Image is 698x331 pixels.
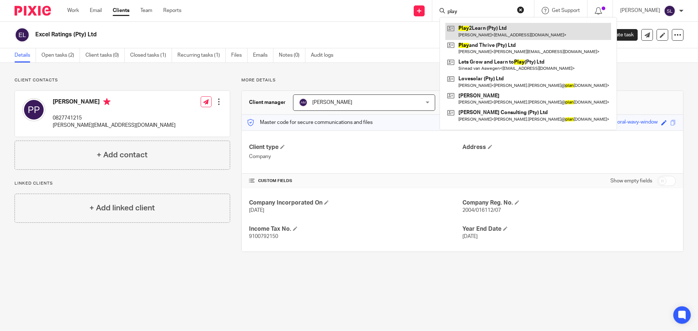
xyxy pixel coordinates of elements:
[249,208,264,213] span: [DATE]
[85,48,125,62] a: Client tasks (0)
[253,48,273,62] a: Emails
[249,234,278,239] span: 9100792150
[231,48,248,62] a: Files
[462,199,676,207] h4: Company Reg. No.
[249,99,286,106] h3: Client manager
[249,153,462,160] p: Company
[279,48,305,62] a: Notes (0)
[299,98,308,107] img: svg%3E
[241,77,683,83] p: More details
[462,234,478,239] span: [DATE]
[610,177,652,185] label: Show empty fields
[177,48,226,62] a: Recurring tasks (1)
[113,7,129,14] a: Clients
[249,199,462,207] h4: Company Incorporated On
[15,181,230,186] p: Linked clients
[97,149,148,161] h4: + Add contact
[41,48,80,62] a: Open tasks (2)
[312,100,352,105] span: [PERSON_NAME]
[586,118,658,127] div: thunderous-coral-wavy-window
[462,144,676,151] h4: Address
[664,5,675,17] img: svg%3E
[163,7,181,14] a: Reports
[67,7,79,14] a: Work
[140,7,152,14] a: Team
[53,122,176,129] p: [PERSON_NAME][EMAIL_ADDRESS][DOMAIN_NAME]
[249,178,462,184] h4: CUSTOM FIELDS
[130,48,172,62] a: Closed tasks (1)
[462,225,676,233] h4: Year End Date
[620,7,660,14] p: [PERSON_NAME]
[53,114,176,122] p: 0827741215
[103,98,111,105] i: Primary
[552,8,580,13] span: Get Support
[249,225,462,233] h4: Income Tax No.
[90,7,102,14] a: Email
[22,98,45,121] img: svg%3E
[15,77,230,83] p: Client contacts
[311,48,339,62] a: Audit logs
[53,98,176,107] h4: [PERSON_NAME]
[249,144,462,151] h4: Client type
[89,202,155,214] h4: + Add linked client
[247,119,373,126] p: Master code for secure communications and files
[447,9,512,15] input: Search
[462,208,501,213] span: 2004/016112/07
[517,6,524,13] button: Clear
[15,48,36,62] a: Details
[35,31,475,39] h2: Excel Ratings (Pty) Ltd
[15,27,30,43] img: svg%3E
[15,6,51,16] img: Pixie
